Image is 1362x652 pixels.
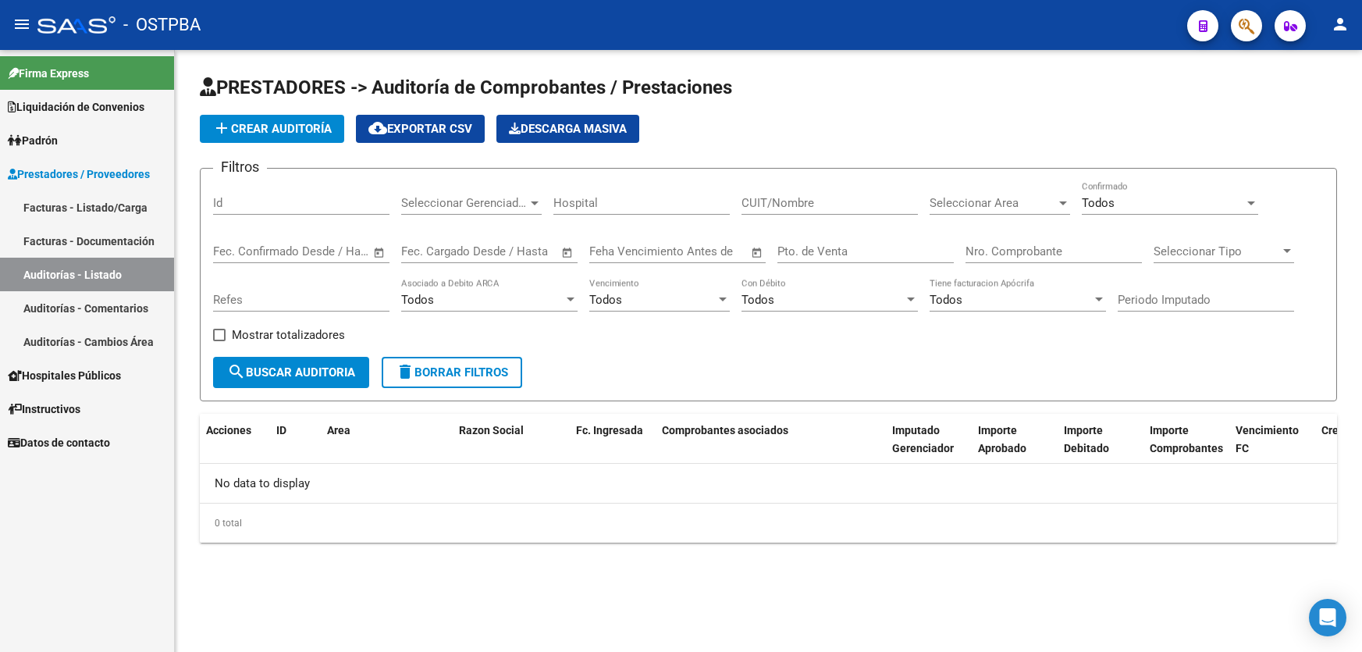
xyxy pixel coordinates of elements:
datatable-header-cell: Vencimiento FC [1229,414,1315,483]
span: Creado [1321,424,1357,436]
span: Todos [589,293,622,307]
mat-icon: add [212,119,231,137]
span: Importe Aprobado [978,424,1026,454]
datatable-header-cell: Importe Debitado [1058,414,1143,483]
datatable-header-cell: Importe Aprobado [972,414,1058,483]
mat-icon: search [227,362,246,381]
button: Open calendar [749,244,766,262]
span: Descarga Masiva [509,122,627,136]
datatable-header-cell: Razon Social [453,414,570,483]
datatable-header-cell: Fc. Ingresada [570,414,656,483]
datatable-header-cell: Imputado Gerenciador [886,414,972,483]
mat-icon: menu [12,15,31,34]
button: Exportar CSV [356,115,485,143]
button: Crear Auditoría [200,115,344,143]
span: Importe Comprobantes [1150,424,1223,454]
span: Padrón [8,132,58,149]
button: Open calendar [371,244,389,262]
span: Razon Social [459,424,524,436]
span: Exportar CSV [368,122,472,136]
span: Mostrar totalizadores [232,326,345,344]
span: Imputado Gerenciador [892,424,954,454]
datatable-header-cell: Acciones [200,414,270,483]
input: End date [278,244,354,258]
span: Datos de contacto [8,434,110,451]
div: Open Intercom Messenger [1309,599,1346,636]
input: Start date [401,244,452,258]
div: No data to display [200,464,1337,503]
span: Crear Auditoría [212,122,332,136]
datatable-header-cell: ID [270,414,321,483]
mat-icon: person [1331,15,1350,34]
span: - OSTPBA [123,8,201,42]
span: Acciones [206,424,251,436]
div: 0 total [200,504,1337,543]
span: Liquidación de Convenios [8,98,144,116]
h3: Filtros [213,156,267,178]
span: Area [327,424,350,436]
input: Start date [213,244,264,258]
span: Buscar Auditoria [227,365,355,379]
mat-icon: cloud_download [368,119,387,137]
span: Fc. Ingresada [576,424,643,436]
app-download-masive: Descarga masiva de comprobantes (adjuntos) [496,115,639,143]
span: Seleccionar Area [930,196,1056,210]
mat-icon: delete [396,362,414,381]
span: Comprobantes asociados [662,424,788,436]
span: PRESTADORES -> Auditoría de Comprobantes / Prestaciones [200,77,732,98]
span: Firma Express [8,65,89,82]
span: Importe Debitado [1064,424,1109,454]
span: Todos [1082,196,1115,210]
span: Prestadores / Proveedores [8,166,150,183]
span: Seleccionar Tipo [1154,244,1280,258]
span: Todos [401,293,434,307]
span: Todos [930,293,962,307]
datatable-header-cell: Importe Comprobantes [1143,414,1229,483]
span: Vencimiento FC [1236,424,1299,454]
button: Descarga Masiva [496,115,639,143]
button: Borrar Filtros [382,357,522,388]
datatable-header-cell: Comprobantes asociados [656,414,886,483]
input: End date [466,244,542,258]
button: Open calendar [559,244,577,262]
span: Seleccionar Gerenciador [401,196,528,210]
span: Todos [741,293,774,307]
span: Instructivos [8,401,80,418]
span: ID [276,424,286,436]
datatable-header-cell: Area [321,414,430,483]
span: Borrar Filtros [396,365,508,379]
span: Hospitales Públicos [8,367,121,384]
button: Buscar Auditoria [213,357,369,388]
